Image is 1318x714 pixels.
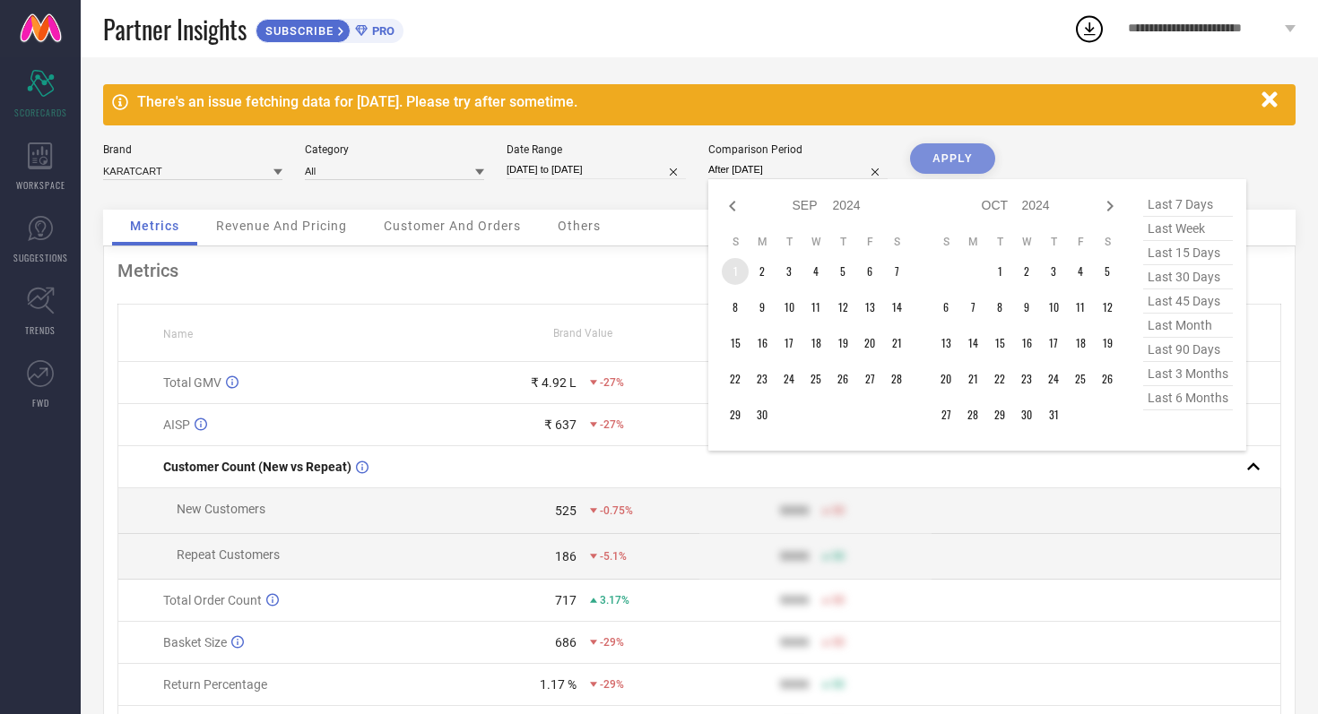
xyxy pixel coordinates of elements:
[959,235,986,249] th: Monday
[986,366,1013,392] td: Tue Oct 22 2024
[1073,13,1106,45] div: Open download list
[708,143,888,156] div: Comparison Period
[986,330,1013,357] td: Tue Oct 15 2024
[544,417,577,432] div: ₹ 637
[1067,366,1094,392] td: Fri Oct 25 2024
[986,258,1013,285] td: Tue Oct 01 2024
[368,24,395,38] span: PRO
[802,235,829,249] th: Wednesday
[1067,330,1094,357] td: Fri Oct 18 2024
[832,678,845,691] span: 50
[856,235,883,249] th: Friday
[553,327,612,340] span: Brand Value
[1094,235,1121,249] th: Saturday
[16,178,65,192] span: WORKSPACE
[1067,235,1094,249] th: Friday
[749,258,776,285] td: Mon Sep 02 2024
[600,636,624,649] span: -29%
[1094,366,1121,392] td: Sat Oct 26 2024
[1013,401,1040,428] td: Wed Oct 30 2024
[1013,366,1040,392] td: Wed Oct 23 2024
[832,504,845,517] span: 50
[600,376,624,389] span: -27%
[130,219,179,233] span: Metrics
[829,258,856,285] td: Thu Sep 05 2024
[1067,294,1094,321] td: Fri Oct 11 2024
[856,258,883,285] td: Fri Sep 06 2024
[780,635,809,649] div: 9999
[932,401,959,428] td: Sun Oct 27 2024
[749,235,776,249] th: Monday
[802,366,829,392] td: Wed Sep 25 2024
[780,593,809,607] div: 9999
[883,235,910,249] th: Saturday
[856,366,883,392] td: Fri Sep 27 2024
[722,401,749,428] td: Sun Sep 29 2024
[600,594,629,606] span: 3.17%
[776,258,802,285] td: Tue Sep 03 2024
[722,235,749,249] th: Sunday
[932,330,959,357] td: Sun Oct 13 2024
[1099,195,1121,217] div: Next month
[932,294,959,321] td: Sun Oct 06 2024
[163,417,190,432] span: AISP
[776,235,802,249] th: Tuesday
[163,677,267,692] span: Return Percentage
[1143,386,1233,410] span: last 6 months
[103,143,282,156] div: Brand
[216,219,347,233] span: Revenue And Pricing
[540,677,577,692] div: 1.17 %
[32,396,49,409] span: FWD
[883,294,910,321] td: Sat Sep 14 2024
[507,160,686,179] input: Select date range
[959,294,986,321] td: Mon Oct 07 2024
[722,258,749,285] td: Sun Sep 01 2024
[932,366,959,392] td: Sun Oct 20 2024
[1143,338,1233,362] span: last 90 days
[177,502,265,516] span: New Customers
[555,635,577,649] div: 686
[802,258,829,285] td: Wed Sep 04 2024
[776,366,802,392] td: Tue Sep 24 2024
[555,593,577,607] div: 717
[1013,294,1040,321] td: Wed Oct 09 2024
[722,195,743,217] div: Previous month
[1143,217,1233,241] span: last week
[1040,401,1067,428] td: Thu Oct 31 2024
[749,294,776,321] td: Mon Sep 09 2024
[832,594,845,606] span: 50
[780,503,809,518] div: 9999
[163,460,351,474] span: Customer Count (New vs Repeat)
[1040,366,1067,392] td: Thu Oct 24 2024
[883,258,910,285] td: Sat Sep 07 2024
[959,330,986,357] td: Mon Oct 14 2024
[932,235,959,249] th: Sunday
[722,294,749,321] td: Sun Sep 08 2024
[600,504,633,517] span: -0.75%
[555,549,577,563] div: 186
[780,677,809,692] div: 9999
[883,366,910,392] td: Sat Sep 28 2024
[829,235,856,249] th: Thursday
[1143,362,1233,386] span: last 3 months
[749,330,776,357] td: Mon Sep 16 2024
[708,160,888,179] input: Select comparison period
[600,678,624,691] span: -29%
[163,328,193,340] span: Name
[1143,193,1233,217] span: last 7 days
[749,401,776,428] td: Mon Sep 30 2024
[1094,294,1121,321] td: Sat Oct 12 2024
[829,294,856,321] td: Thu Sep 12 2024
[1094,258,1121,285] td: Sat Oct 05 2024
[776,294,802,321] td: Tue Sep 10 2024
[384,219,521,233] span: Customer And Orders
[802,330,829,357] td: Wed Sep 18 2024
[13,251,68,264] span: SUGGESTIONS
[986,401,1013,428] td: Tue Oct 29 2024
[776,330,802,357] td: Tue Sep 17 2024
[986,235,1013,249] th: Tuesday
[780,549,809,563] div: 9999
[137,93,1253,110] div: There's an issue fetching data for [DATE]. Please try after sometime.
[507,143,686,156] div: Date Range
[555,503,577,518] div: 525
